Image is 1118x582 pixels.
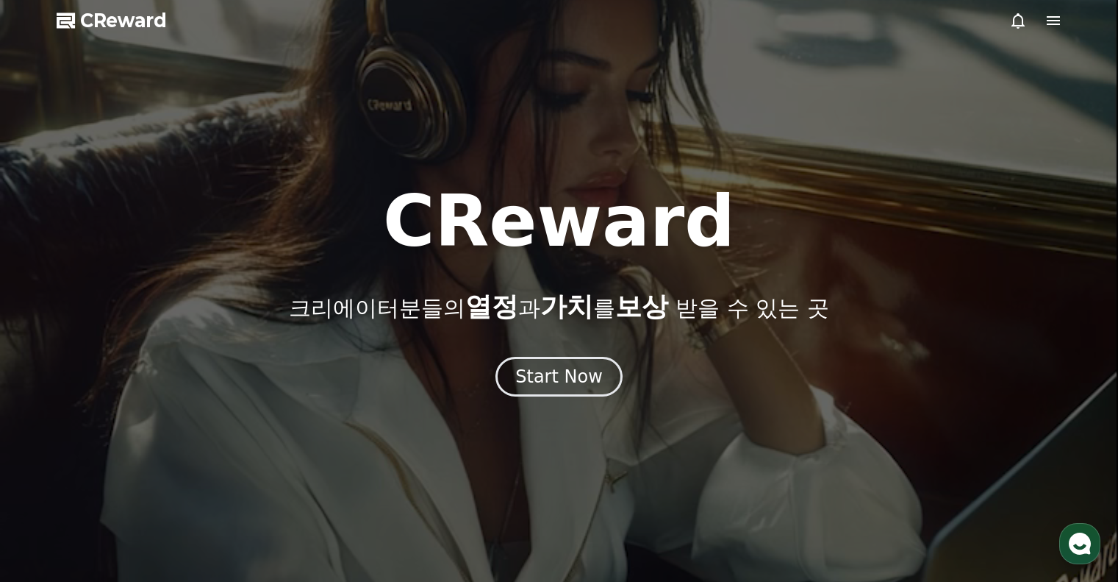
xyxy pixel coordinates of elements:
[495,357,623,397] button: Start Now
[615,291,668,322] span: 보상
[515,365,603,388] div: Start Now
[465,291,518,322] span: 열정
[57,9,167,32] a: CReward
[80,9,167,32] span: CReward
[289,292,828,322] p: 크리에이터분들의 과 를 받을 수 있는 곳
[383,186,735,257] h1: CReward
[495,372,623,386] a: Start Now
[540,291,593,322] span: 가치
